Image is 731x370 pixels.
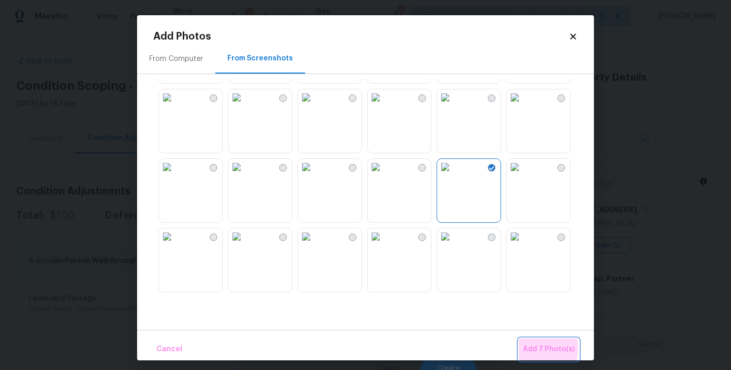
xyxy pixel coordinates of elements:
span: Cancel [156,343,182,356]
div: From Screenshots [227,53,293,63]
h2: Add Photos [153,31,569,42]
button: Add 7 Photo(s) [519,339,579,360]
button: Cancel [152,339,186,360]
img: Screenshot Selected Check Icon [489,166,494,171]
span: Add 7 Photo(s) [523,343,575,356]
div: From Computer [149,54,203,64]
